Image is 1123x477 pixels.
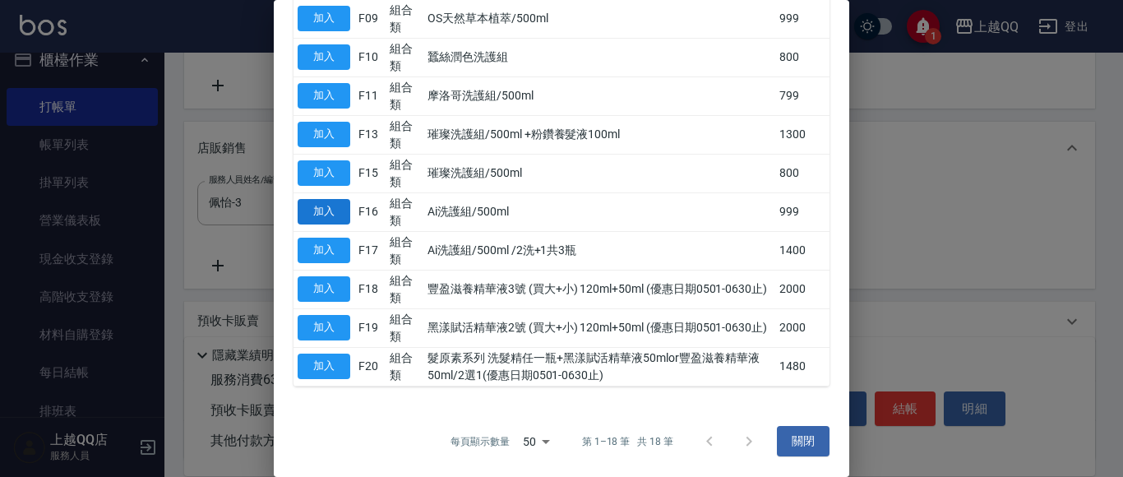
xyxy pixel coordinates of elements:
td: F13 [354,115,386,154]
td: 1300 [775,115,830,154]
td: 組合類 [386,231,423,270]
td: 摩洛哥洗護組/500ml [423,76,775,115]
td: F11 [354,76,386,115]
p: 第 1–18 筆 共 18 筆 [582,434,673,449]
td: 組合類 [386,38,423,76]
button: 加入 [298,122,350,147]
td: 799 [775,76,830,115]
div: 50 [516,419,556,464]
button: 加入 [298,83,350,109]
td: Ai洗護組/500ml /2洗+1共3瓶 [423,231,775,270]
td: 豐盈滋養精華液3號 (買大+小) 120ml+50ml (優惠日期0501-0630止) [423,270,775,308]
td: F17 [354,231,386,270]
td: 2000 [775,270,830,308]
p: 每頁顯示數量 [451,434,510,449]
td: 800 [775,38,830,76]
td: F18 [354,270,386,308]
td: 黑漾賦活精華液2號 (買大+小) 120ml+50ml (優惠日期0501-0630止) [423,308,775,347]
td: 組合類 [386,154,423,192]
button: 加入 [298,315,350,340]
button: 加入 [298,354,350,379]
button: 加入 [298,276,350,302]
td: 髮原素系列 洗髮精任一瓶+黑漾賦活精華液50mlor豐盈滋養精華液50ml/2選1(優惠日期0501-0630止) [423,347,775,386]
button: 加入 [298,6,350,31]
td: 組合類 [386,308,423,347]
td: 組合類 [386,270,423,308]
td: 璀璨洗護組/500ml [423,154,775,192]
td: F19 [354,308,386,347]
td: F20 [354,347,386,386]
td: 1400 [775,231,830,270]
td: 1480 [775,347,830,386]
button: 加入 [298,44,350,70]
button: 關閉 [777,426,830,456]
td: 組合類 [386,192,423,231]
td: F10 [354,38,386,76]
td: 2000 [775,308,830,347]
td: 999 [775,192,830,231]
td: 組合類 [386,115,423,154]
td: 800 [775,154,830,192]
td: 組合類 [386,76,423,115]
button: 加入 [298,160,350,186]
td: 蠶絲潤色洗護組 [423,38,775,76]
td: F16 [354,192,386,231]
td: 璀璨洗護組/500ml +粉鑽養髮液100ml [423,115,775,154]
button: 加入 [298,199,350,225]
td: 組合類 [386,347,423,386]
td: F15 [354,154,386,192]
button: 加入 [298,238,350,263]
td: Ai洗護組/500ml [423,192,775,231]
